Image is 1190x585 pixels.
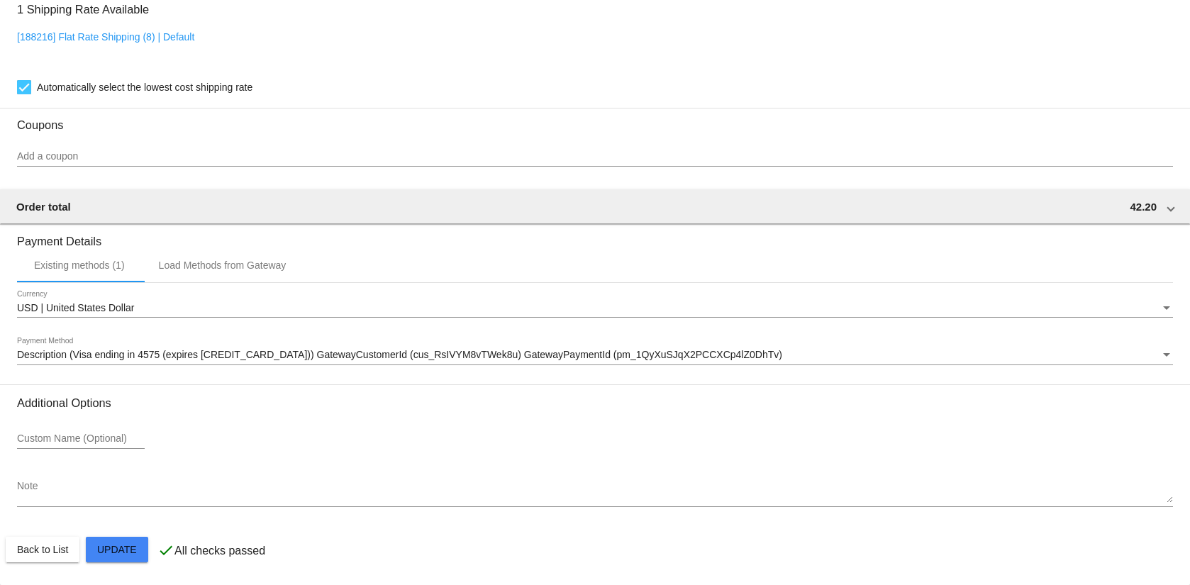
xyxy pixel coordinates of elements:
span: Back to List [17,544,68,555]
input: Custom Name (Optional) [17,433,145,445]
h3: Coupons [17,108,1173,132]
input: Add a coupon [17,151,1173,162]
span: Automatically select the lowest cost shipping rate [37,79,252,96]
p: All checks passed [174,545,265,557]
h3: Payment Details [17,224,1173,248]
mat-select: Currency [17,303,1173,314]
span: USD | United States Dollar [17,302,134,313]
mat-select: Payment Method [17,350,1173,361]
a: [188216] Flat Rate Shipping (8) | Default [17,31,194,43]
span: Description (Visa ending in 4575 (expires [CREDIT_CARD_DATA])) GatewayCustomerId (cus_RsIVYM8vTWe... [17,349,782,360]
h3: Additional Options [17,396,1173,410]
button: Back to List [6,537,79,562]
div: Load Methods from Gateway [159,260,287,271]
mat-icon: check [157,542,174,559]
span: 42.20 [1130,201,1157,213]
span: Order total [16,201,71,213]
span: Update [97,544,137,555]
button: Update [86,537,148,562]
div: Existing methods (1) [34,260,125,271]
